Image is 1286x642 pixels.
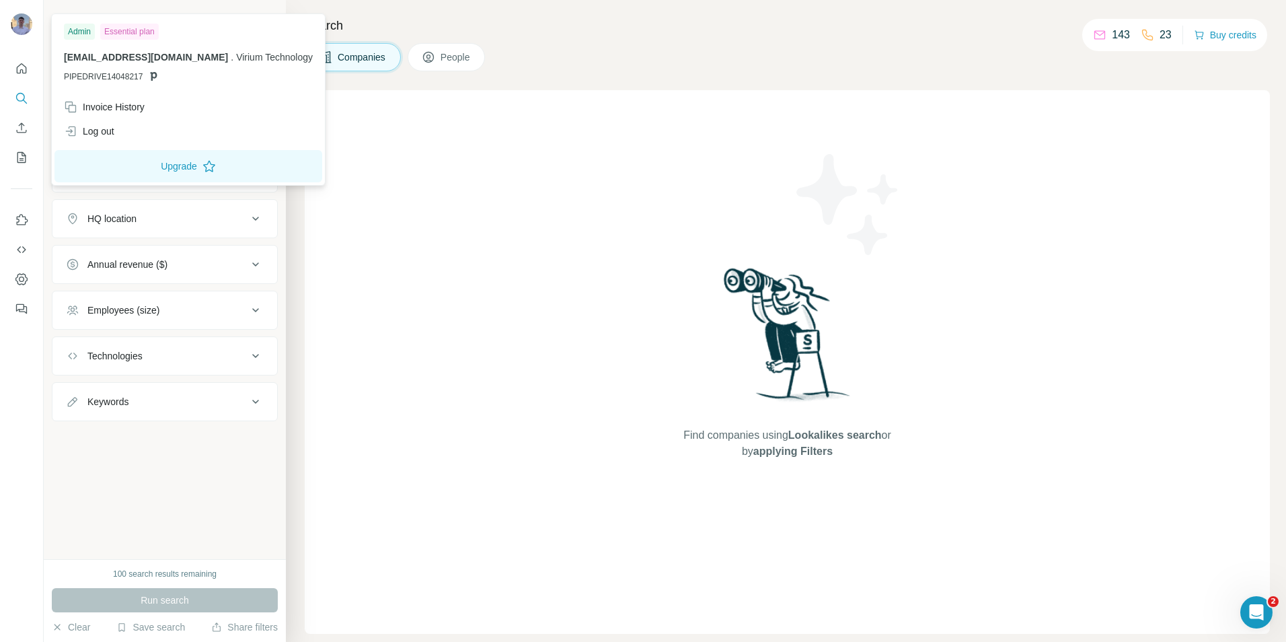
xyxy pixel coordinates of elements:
div: Employees (size) [87,304,159,317]
button: Buy credits [1194,26,1256,44]
button: My lists [11,145,32,170]
button: Dashboard [11,267,32,291]
span: PIPEDRIVE14048217 [64,71,143,83]
div: Invoice History [64,100,145,114]
div: Essential plan [100,24,159,40]
div: Admin [64,24,95,40]
div: Technologies [87,349,143,363]
span: [EMAIL_ADDRESS][DOMAIN_NAME] [64,52,228,63]
img: Avatar [11,13,32,35]
span: . [231,52,233,63]
span: People [441,50,471,64]
span: Companies [338,50,387,64]
button: Enrich CSV [11,116,32,140]
h4: Search [305,16,1270,35]
div: New search [52,12,94,24]
span: Virium Technology [236,52,313,63]
iframe: Intercom live chat [1240,596,1273,629]
button: Employees (size) [52,294,277,326]
span: Find companies using or by [679,427,895,460]
button: Search [11,86,32,110]
div: 100 search results remaining [113,568,217,580]
div: HQ location [87,212,137,225]
button: Annual revenue ($) [52,248,277,281]
span: 2 [1268,596,1279,607]
button: Technologies [52,340,277,372]
div: Annual revenue ($) [87,258,167,271]
button: Share filters [211,620,278,634]
button: Feedback [11,297,32,321]
img: Surfe Illustration - Stars [788,144,909,265]
div: Log out [64,124,114,138]
span: applying Filters [753,445,833,457]
button: Use Surfe on LinkedIn [11,208,32,232]
button: Keywords [52,386,277,418]
p: 143 [1112,27,1130,43]
button: Quick start [11,57,32,81]
img: Surfe Illustration - Woman searching with binoculars [718,264,858,415]
button: Clear [52,620,90,634]
div: Keywords [87,395,128,408]
button: Hide [234,8,286,28]
button: Use Surfe API [11,238,32,262]
button: Save search [116,620,185,634]
span: Lookalikes search [788,429,882,441]
p: 23 [1160,27,1172,43]
button: Upgrade [54,150,322,182]
button: HQ location [52,203,277,235]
